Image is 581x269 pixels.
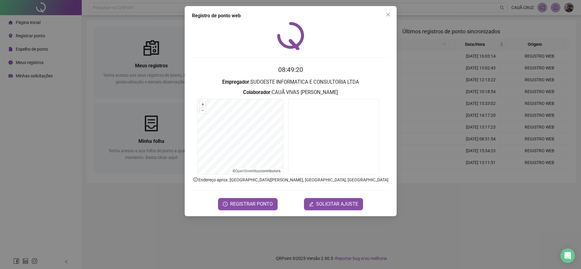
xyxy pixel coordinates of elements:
[223,202,228,207] span: clock-circle
[218,198,278,210] button: REGISTRAR PONTO
[230,200,273,208] span: REGISTRAR PONTO
[278,66,303,73] time: 08:49:20
[193,177,198,182] span: info-circle
[200,108,206,113] button: –
[277,22,304,50] img: QRPoint
[222,79,249,85] strong: Empregador
[233,169,281,173] li: © contributors.
[192,177,389,183] p: Endereço aprox. : [GEOGRAPHIC_DATA][PERSON_NAME], [GEOGRAPHIC_DATA], [GEOGRAPHIC_DATA]
[386,12,391,17] span: close
[304,198,363,210] button: editSOLICITAR AJUSTE
[192,89,389,96] h3: : CAUÃ VIVAS [PERSON_NAME]
[316,200,358,208] span: SOLICITAR AJUSTE
[192,12,389,19] div: Registro de ponto web
[309,202,314,207] span: edit
[560,248,575,263] div: Open Intercom Messenger
[192,78,389,86] h3: : SUDOESTE INFORMATICA E CONSULTORIA LTDA
[243,89,270,95] strong: Colaborador
[200,102,206,107] button: +
[235,169,260,173] a: OpenStreetMap
[383,10,393,19] button: Close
